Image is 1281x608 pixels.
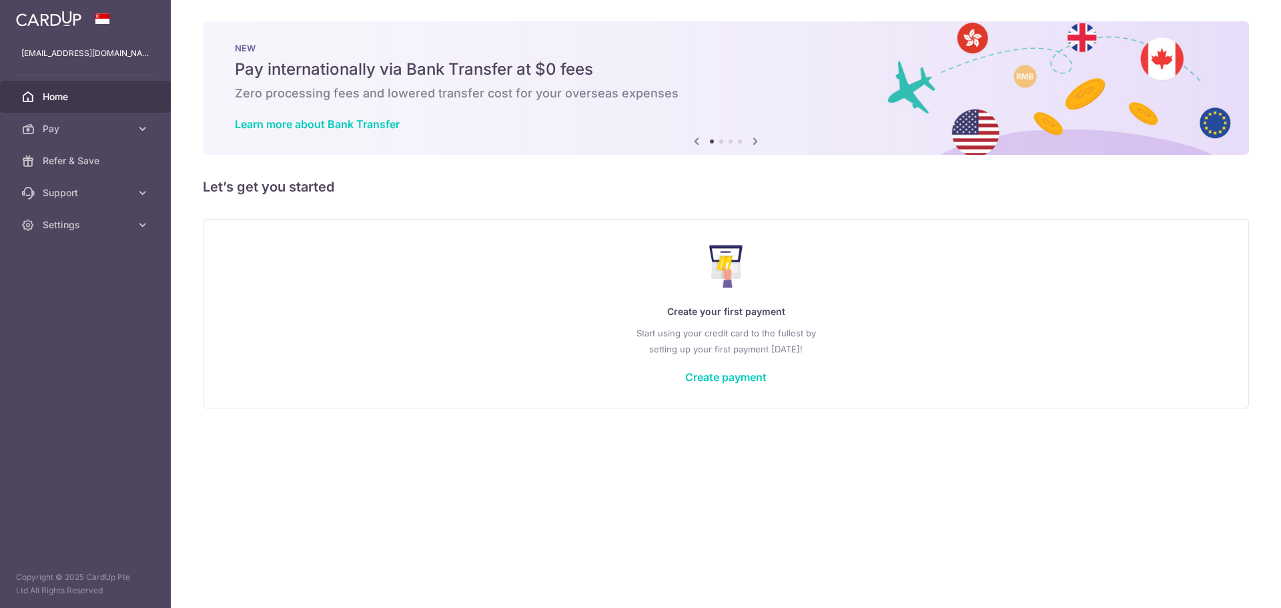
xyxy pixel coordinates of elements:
span: Home [43,90,131,103]
p: Start using your credit card to the fullest by setting up your first payment [DATE]! [230,325,1222,357]
span: Refer & Save [43,154,131,168]
h5: Pay internationally via Bank Transfer at $0 fees [235,59,1217,80]
iframe: Opens a widget where you can find more information [1196,568,1268,601]
img: Make Payment [709,245,743,288]
p: NEW [235,43,1217,53]
h5: Let’s get you started [203,176,1249,198]
h6: Zero processing fees and lowered transfer cost for your overseas expenses [235,85,1217,101]
span: Support [43,186,131,200]
a: Learn more about Bank Transfer [235,117,400,131]
p: Create your first payment [230,304,1222,320]
p: [EMAIL_ADDRESS][DOMAIN_NAME] [21,47,149,60]
img: CardUp [16,11,81,27]
span: Settings [43,218,131,232]
img: Bank transfer banner [203,21,1249,155]
span: Pay [43,122,131,135]
a: Create payment [685,370,767,384]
